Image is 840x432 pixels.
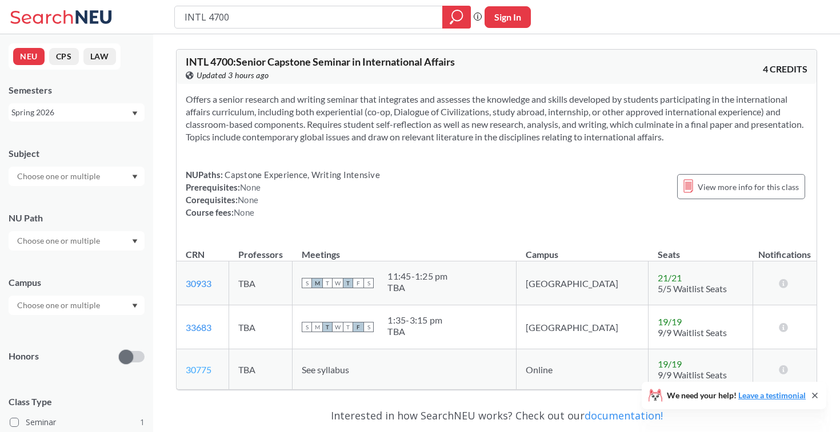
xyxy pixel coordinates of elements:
th: Seats [649,237,753,261]
div: Spring 2026Dropdown arrow [9,103,145,122]
a: Leave a testimonial [738,390,806,400]
input: Choose one or multiple [11,169,107,183]
span: 1 [140,416,145,429]
input: Choose one or multiple [11,298,107,312]
div: Spring 2026 [11,106,131,119]
span: Capstone Experience, Writing Intensive [223,169,380,180]
th: Professors [229,237,293,261]
label: Seminar [10,415,145,430]
span: 5/5 Waitlist Seats [658,283,727,294]
button: NEU [13,48,45,65]
span: S [302,322,312,332]
td: TBA [229,305,293,349]
svg: Dropdown arrow [132,175,138,179]
td: TBA [229,261,293,305]
a: 30775 [186,364,211,375]
span: 21 / 21 [658,272,682,283]
div: 11:45 - 1:25 pm [387,270,447,282]
span: M [312,322,322,332]
div: Dropdown arrow [9,296,145,315]
th: Meetings [293,237,517,261]
a: 33683 [186,322,211,333]
input: Choose one or multiple [11,234,107,248]
div: Dropdown arrow [9,167,145,186]
div: TBA [387,326,442,337]
span: F [353,322,363,332]
svg: Dropdown arrow [132,239,138,244]
div: TBA [387,282,447,293]
svg: Dropdown arrow [132,111,138,116]
div: NU Path [9,212,145,224]
span: 4 CREDITS [763,63,807,75]
span: M [312,278,322,288]
span: Class Type [9,395,145,408]
span: S [302,278,312,288]
span: T [322,322,333,332]
span: View more info for this class [698,180,799,194]
span: INTL 4700 : Senior Capstone Seminar in International Affairs [186,55,455,68]
div: Subject [9,147,145,160]
span: S [363,278,374,288]
div: Campus [9,276,145,289]
span: None [240,182,261,192]
input: Class, professor, course number, "phrase" [183,7,434,27]
span: S [363,322,374,332]
span: 9/9 Waitlist Seats [658,369,727,380]
span: 19 / 19 [658,316,682,327]
div: 1:35 - 3:15 pm [387,314,442,326]
div: magnifying glass [442,6,471,29]
td: Online [517,349,649,390]
button: LAW [83,48,116,65]
span: F [353,278,363,288]
span: We need your help! [667,391,806,399]
svg: magnifying glass [450,9,463,25]
div: CRN [186,248,205,261]
div: Semesters [9,84,145,96]
div: Interested in how SearchNEU works? Check out our [176,399,817,432]
p: Honors [9,350,39,363]
td: [GEOGRAPHIC_DATA] [517,261,649,305]
span: See syllabus [302,364,349,375]
span: 19 / 19 [658,358,682,369]
span: None [234,207,254,217]
section: Offers a senior research and writing seminar that integrates and assesses the knowledge and skill... [186,93,807,143]
a: 30933 [186,278,211,289]
a: documentation! [585,409,663,422]
td: TBA [229,349,293,390]
th: Campus [517,237,649,261]
button: CPS [49,48,79,65]
svg: Dropdown arrow [132,304,138,308]
div: Dropdown arrow [9,231,145,251]
th: Notifications [753,237,817,261]
div: NUPaths: Prerequisites: Corequisites: Course fees: [186,168,380,219]
span: T [322,278,333,288]
td: [GEOGRAPHIC_DATA] [517,305,649,349]
span: W [333,322,343,332]
button: Sign In [485,6,531,28]
span: Updated 3 hours ago [197,69,269,82]
span: T [343,322,353,332]
span: W [333,278,343,288]
span: T [343,278,353,288]
span: 9/9 Waitlist Seats [658,327,727,338]
span: None [238,195,258,205]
